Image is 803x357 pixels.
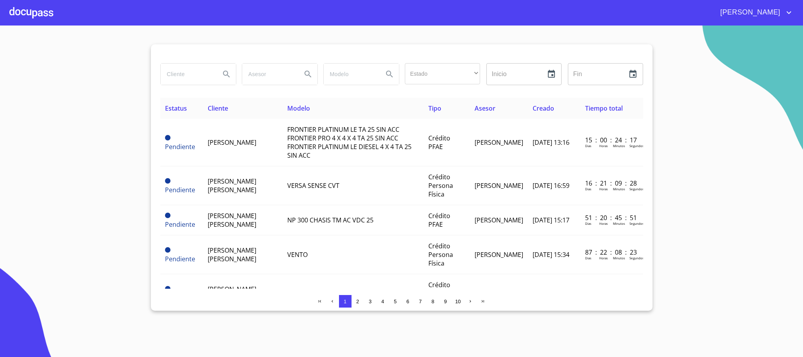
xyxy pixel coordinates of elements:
span: Pendiente [165,186,195,194]
span: [PERSON_NAME] [714,6,784,19]
p: Segundos [629,187,644,191]
span: 8 [431,299,434,304]
p: Minutos [613,256,625,260]
p: 87 : 22 : 08 : 23 [585,248,638,257]
button: 4 [377,295,389,308]
span: 5 [394,299,397,304]
span: Tiempo total [585,104,623,113]
p: Minutos [613,144,625,148]
span: Pendiente [165,135,170,140]
button: 5 [389,295,402,308]
span: [DATE] 13:16 [533,138,569,147]
span: Creado [533,104,554,113]
button: 3 [364,295,377,308]
span: [PERSON_NAME] [PERSON_NAME] [208,211,256,229]
p: 51 : 20 : 45 : 51 [585,213,638,222]
span: Pendiente [165,142,195,151]
span: [PERSON_NAME] [PERSON_NAME] [208,285,256,302]
span: Cliente [208,104,228,113]
p: Horas [599,144,608,148]
span: Tipo [428,104,441,113]
p: Segundos [629,221,644,226]
button: 9 [439,295,452,308]
p: Dias [585,256,591,260]
button: 2 [352,295,364,308]
span: [DATE] 15:17 [533,216,569,224]
span: Modelo [287,104,310,113]
span: Pendiente [165,220,195,229]
span: [DATE] 15:34 [533,250,569,259]
input: search [161,64,214,85]
p: 119 : 19 : 49 : 10 [585,287,638,295]
input: search [324,64,377,85]
span: Pendiente [165,247,170,253]
span: Crédito PFAE [428,211,450,229]
p: Segundos [629,256,644,260]
p: Segundos [629,144,644,148]
span: Asesor [475,104,495,113]
span: [PERSON_NAME] [475,216,523,224]
button: 6 [402,295,414,308]
span: [PERSON_NAME] [208,138,256,147]
span: [PERSON_NAME] [475,250,523,259]
span: [PERSON_NAME] [475,138,523,147]
span: 9 [444,299,447,304]
span: 7 [419,299,422,304]
button: 8 [427,295,439,308]
span: Pendiente [165,178,170,184]
span: 4 [381,299,384,304]
p: Dias [585,221,591,226]
span: Pendiente [165,213,170,218]
p: 16 : 21 : 09 : 28 [585,179,638,188]
span: 1 [344,299,346,304]
p: Horas [599,256,608,260]
p: Horas [599,221,608,226]
span: Estatus [165,104,187,113]
span: [PERSON_NAME] [PERSON_NAME] [208,177,256,194]
span: 10 [455,299,460,304]
button: account of current user [714,6,794,19]
span: NP 300 CHASIS TM AC VDC 25 [287,216,373,224]
span: Crédito Persona Física [428,173,453,199]
button: Search [217,65,236,84]
span: [PERSON_NAME] [PERSON_NAME] [208,246,256,263]
span: 3 [369,299,372,304]
span: VERSA SENSE CVT [287,181,339,190]
span: Pendiente [165,286,170,291]
span: Crédito Persona Física [428,242,453,268]
button: 7 [414,295,427,308]
p: Dias [585,144,591,148]
p: Horas [599,187,608,191]
input: search [242,64,295,85]
p: Minutos [613,221,625,226]
span: 2 [356,299,359,304]
p: 15 : 00 : 24 : 17 [585,136,638,144]
span: FRONTIER PLATINUM LE TA 25 SIN ACC FRONTIER PRO 4 X 4 X 4 TA 25 SIN ACC FRONTIER PLATINUM LE DIES... [287,125,411,160]
span: 6 [406,299,409,304]
span: VENTO [287,250,308,259]
span: Pendiente [165,255,195,263]
span: Crédito Persona Física [428,280,453,306]
button: Search [380,65,399,84]
button: Search [299,65,317,84]
span: [PERSON_NAME] [475,181,523,190]
span: Crédito PFAE [428,134,450,151]
button: 1 [339,295,352,308]
p: Minutos [613,187,625,191]
p: Dias [585,187,591,191]
button: 10 [452,295,464,308]
div: ​ [405,63,480,84]
span: [DATE] 16:59 [533,181,569,190]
